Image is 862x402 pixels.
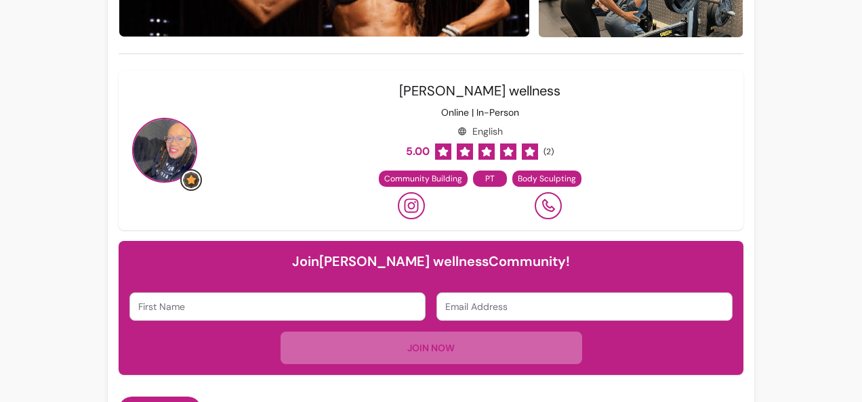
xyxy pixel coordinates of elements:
[183,172,199,188] img: Grow
[518,173,576,184] span: Body Sculpting
[132,118,197,183] img: Provider image
[543,146,554,157] span: ( 2 )
[406,143,430,160] span: 5.00
[445,300,724,313] input: Email Address
[138,300,417,313] input: First Name
[441,106,519,119] p: Online | In-Person
[384,173,462,184] span: Community Building
[399,82,560,99] span: [PERSON_NAME] wellness
[129,252,733,271] h6: Join [PERSON_NAME] wellness Community!
[485,173,495,184] span: PT
[457,125,503,138] div: English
